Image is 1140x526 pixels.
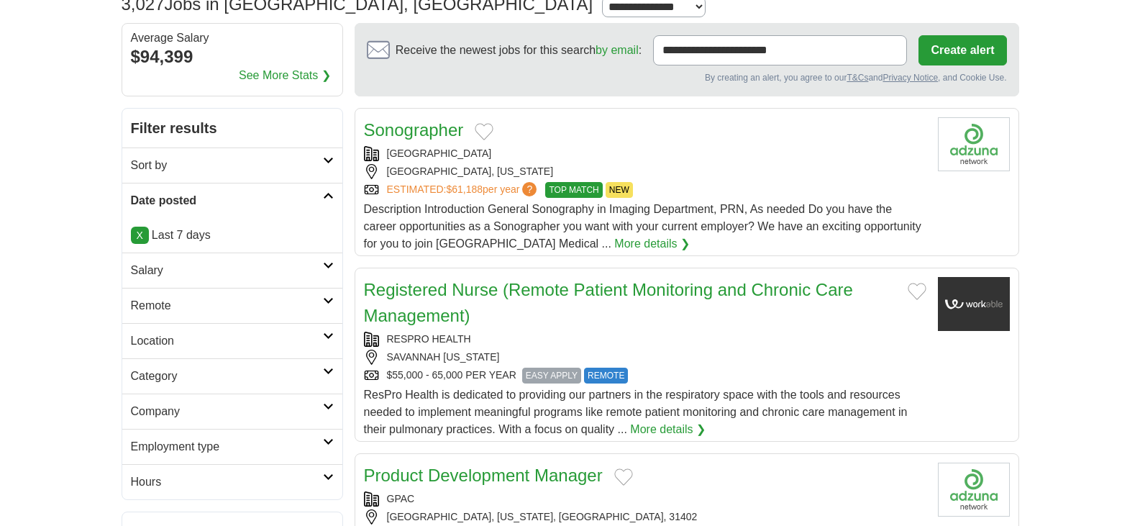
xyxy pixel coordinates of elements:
[131,297,323,314] h2: Remote
[630,421,706,438] a: More details ❯
[908,283,926,300] button: Add to favorite jobs
[122,109,342,148] h2: Filter results
[522,368,581,384] span: EASY APPLY
[122,288,342,323] a: Remote
[364,332,926,347] div: RESPRO HEALTH
[131,44,334,70] div: $94,399
[584,368,628,384] span: REMOTE
[131,403,323,420] h2: Company
[131,473,323,491] h2: Hours
[614,235,690,253] a: More details ❯
[545,182,602,198] span: TOP MATCH
[364,120,464,140] a: Sonographer
[239,67,331,84] a: See More Stats ❯
[122,323,342,358] a: Location
[396,42,642,59] span: Receive the newest jobs for this search :
[122,464,342,499] a: Hours
[131,157,323,174] h2: Sort by
[131,32,334,44] div: Average Salary
[475,123,493,140] button: Add to favorite jobs
[614,468,633,486] button: Add to favorite jobs
[522,182,537,196] span: ?
[364,509,926,525] div: [GEOGRAPHIC_DATA], [US_STATE], [GEOGRAPHIC_DATA], 31402
[387,182,540,198] a: ESTIMATED:$61,188per year?
[131,262,323,279] h2: Salary
[596,44,639,56] a: by email
[847,73,868,83] a: T&Cs
[364,203,921,250] span: Description Introduction General Sonography in Imaging Department, PRN, As needed Do you have the...
[131,227,149,244] a: X
[122,148,342,183] a: Sort by
[122,429,342,464] a: Employment type
[938,117,1010,171] img: Company logo
[606,182,633,198] span: NEW
[131,368,323,385] h2: Category
[367,71,1007,84] div: By creating an alert, you agree to our and , and Cookie Use.
[122,358,342,394] a: Category
[131,192,323,209] h2: Date posted
[364,350,926,365] div: SAVANNAH [US_STATE]
[446,183,483,195] span: $61,188
[364,491,926,507] div: GPAC
[938,463,1010,517] img: Company logo
[131,332,323,350] h2: Location
[364,368,926,384] div: $55,000 - 65,000 PER YEAR
[918,35,1006,65] button: Create alert
[122,394,342,429] a: Company
[364,280,853,325] a: Registered Nurse (Remote Patient Monitoring and Chronic Care Management)
[131,438,323,455] h2: Employment type
[364,164,926,179] div: [GEOGRAPHIC_DATA], [US_STATE]
[364,466,603,485] a: Product Development Manager
[122,183,342,218] a: Date posted
[364,389,908,435] span: ResPro Health is dedicated to providing our partners in the respiratory space with the tools and ...
[883,73,938,83] a: Privacy Notice
[131,227,334,244] p: Last 7 days
[122,253,342,288] a: Salary
[938,277,1010,331] img: Company logo
[364,146,926,161] div: [GEOGRAPHIC_DATA]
